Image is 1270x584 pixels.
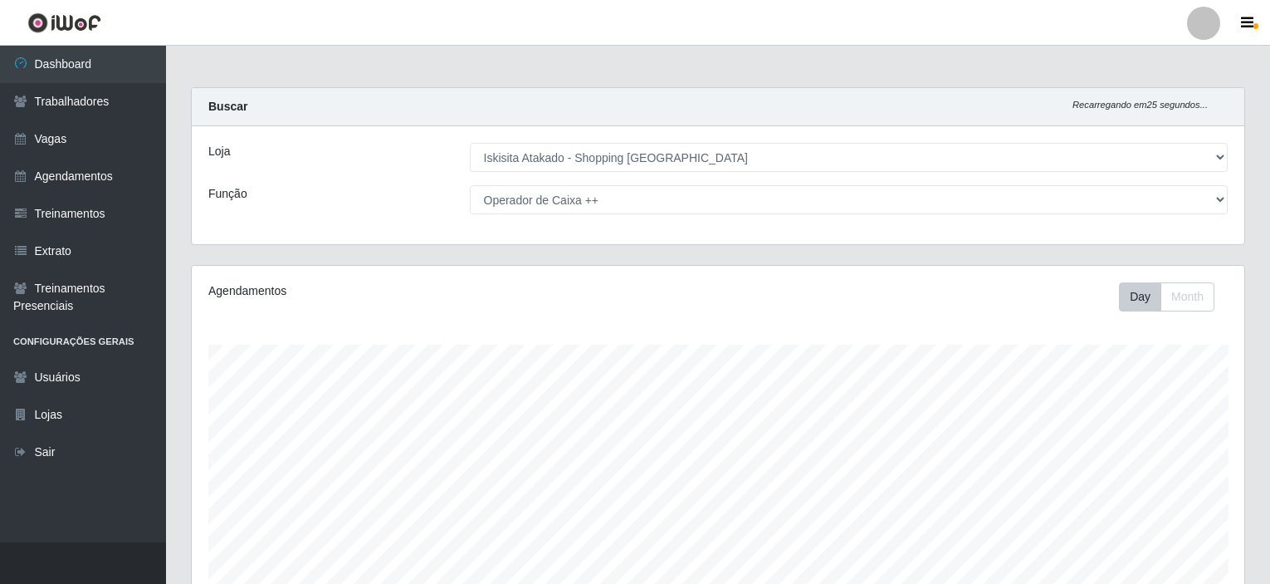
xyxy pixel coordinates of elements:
label: Função [208,185,247,203]
i: Recarregando em 25 segundos... [1072,100,1208,110]
div: Toolbar with button groups [1119,282,1228,312]
button: Day [1119,282,1161,312]
div: First group [1119,282,1214,312]
div: Agendamentos [208,282,618,300]
label: Loja [208,143,230,160]
img: CoreUI Logo [27,12,101,33]
button: Month [1160,282,1214,312]
strong: Buscar [208,100,247,113]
